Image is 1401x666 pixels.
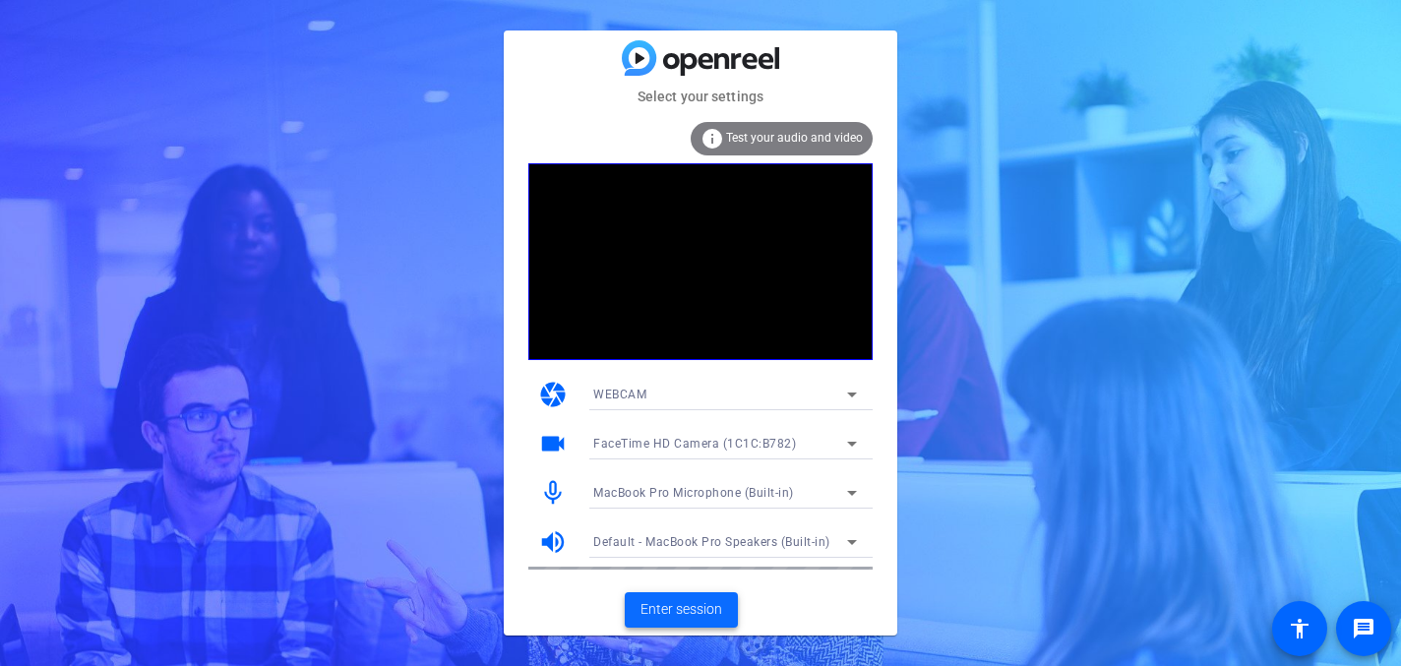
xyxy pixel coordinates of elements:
[593,437,796,451] span: FaceTime HD Camera (1C1C:B782)
[726,131,863,145] span: Test your audio and video
[593,486,794,500] span: MacBook Pro Microphone (Built-in)
[1352,617,1375,640] mat-icon: message
[700,127,724,151] mat-icon: info
[640,599,722,620] span: Enter session
[593,535,830,549] span: Default - MacBook Pro Speakers (Built-in)
[538,478,568,508] mat-icon: mic_none
[625,592,738,628] button: Enter session
[538,429,568,458] mat-icon: videocam
[622,40,779,75] img: blue-gradient.svg
[538,527,568,557] mat-icon: volume_up
[1288,617,1311,640] mat-icon: accessibility
[593,388,646,401] span: WEBCAM
[538,380,568,409] mat-icon: camera
[504,86,897,107] mat-card-subtitle: Select your settings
